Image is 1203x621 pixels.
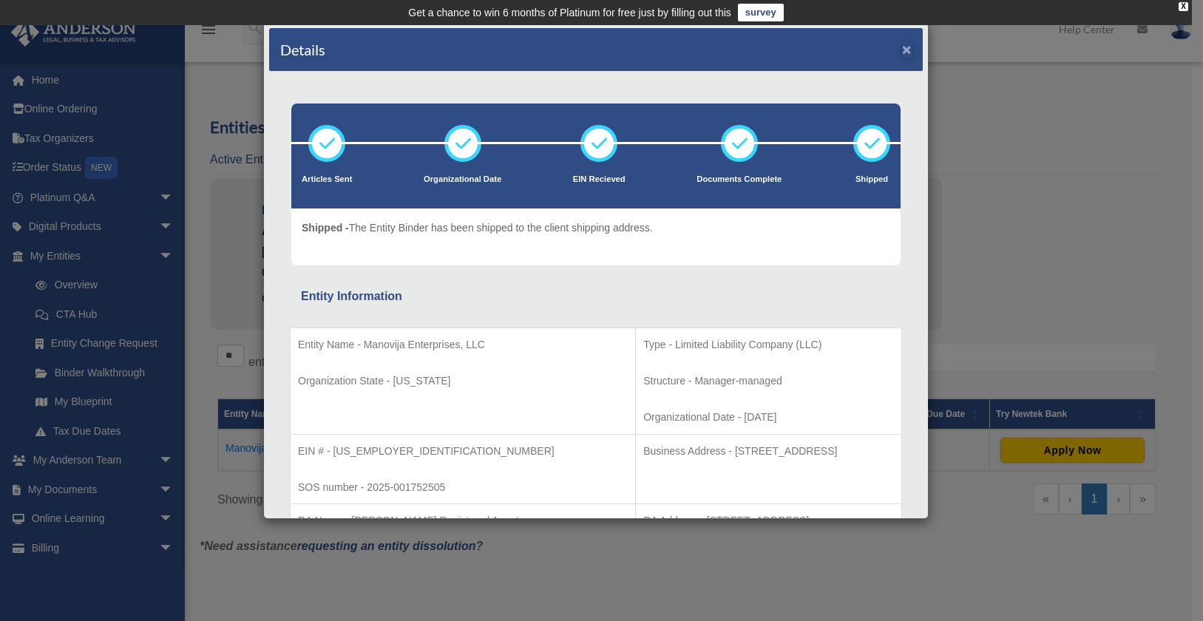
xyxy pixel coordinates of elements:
div: Get a chance to win 6 months of Platinum for free just by filling out this [408,4,731,21]
p: Business Address - [STREET_ADDRESS] [643,442,894,461]
p: EIN # - [US_EMPLOYER_IDENTIFICATION_NUMBER] [298,442,628,461]
p: The Entity Binder has been shipped to the client shipping address. [302,219,653,237]
p: Organizational Date [424,172,501,187]
button: × [902,41,912,57]
div: Entity Information [301,286,891,307]
p: Articles Sent [302,172,352,187]
p: EIN Recieved [573,172,626,187]
div: close [1179,2,1188,11]
p: RA Address - [STREET_ADDRESS] [643,512,894,530]
p: Organizational Date - [DATE] [643,408,894,427]
a: survey [738,4,784,21]
p: Entity Name - Manovija Enterprises, LLC [298,336,628,354]
p: Documents Complete [697,172,782,187]
p: RA Name - [PERSON_NAME] Registered Agents [298,512,628,530]
p: Type - Limited Liability Company (LLC) [643,336,894,354]
span: Shipped - [302,222,349,234]
p: Shipped [853,172,890,187]
h4: Details [280,39,325,60]
p: Organization State - [US_STATE] [298,372,628,390]
p: SOS number - 2025-001752505 [298,478,628,497]
p: Structure - Manager-managed [643,372,894,390]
